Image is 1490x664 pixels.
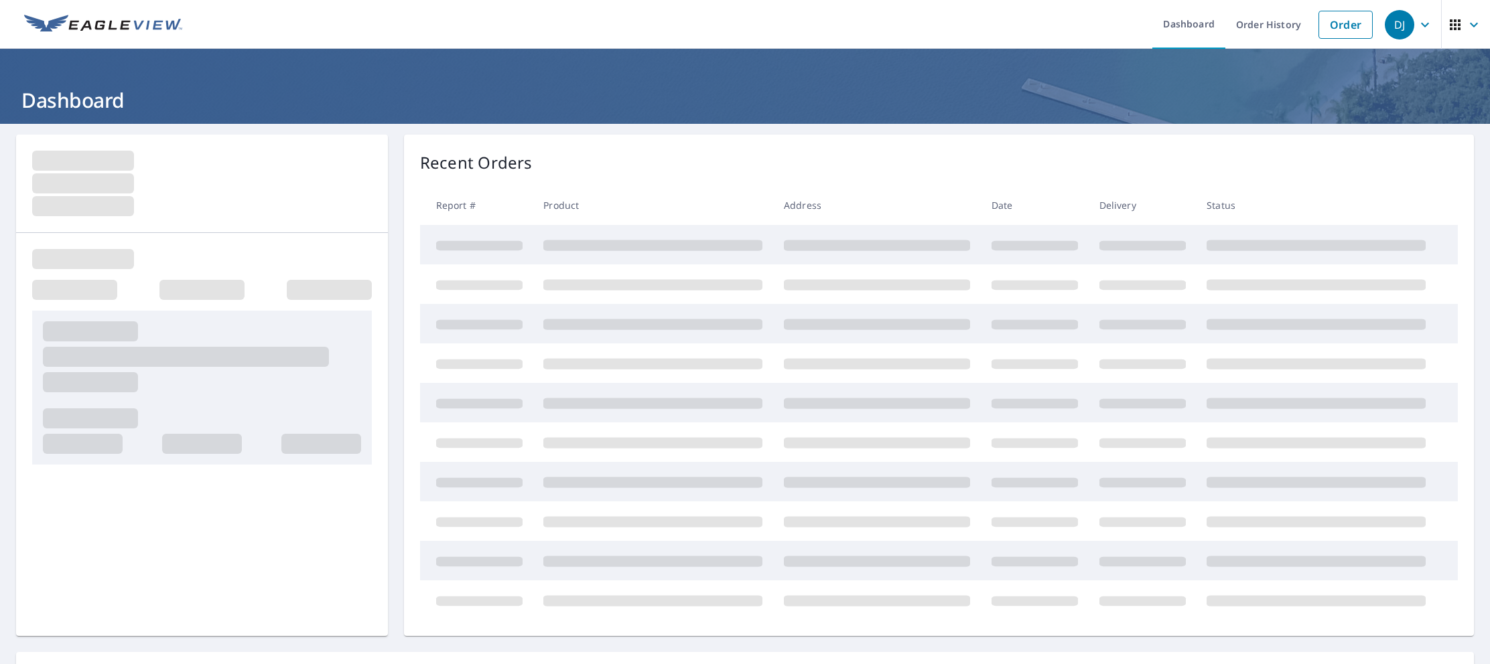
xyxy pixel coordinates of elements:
[24,15,182,35] img: EV Logo
[420,151,533,175] p: Recent Orders
[16,86,1474,114] h1: Dashboard
[1089,185,1197,225] th: Delivery
[533,185,773,225] th: Product
[1318,11,1373,39] a: Order
[420,185,533,225] th: Report #
[981,185,1089,225] th: Date
[773,185,981,225] th: Address
[1196,185,1436,225] th: Status
[1385,10,1414,39] div: DJ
